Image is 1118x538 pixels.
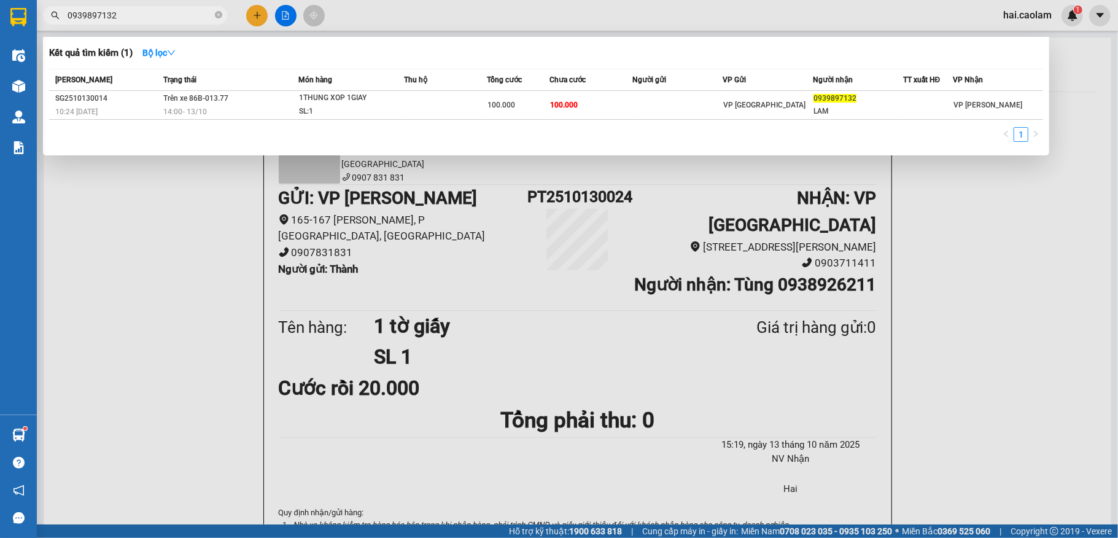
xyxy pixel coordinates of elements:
img: warehouse-icon [12,429,25,442]
li: (c) 2017 [103,58,169,74]
b: [PERSON_NAME] [15,79,69,137]
span: question-circle [13,457,25,469]
span: 10:24 [DATE] [55,107,98,116]
span: VP Gửi [723,76,746,84]
span: VP [GEOGRAPHIC_DATA] [723,101,806,109]
span: close-circle [215,10,222,21]
span: Người nhận [813,76,853,84]
div: LAM [813,105,903,118]
div: SG2510130014 [55,92,160,105]
span: Món hàng [298,76,332,84]
span: TT xuất HĐ [903,76,941,84]
span: 0939897132 [813,94,856,103]
span: Người gửi [633,76,667,84]
span: notification [13,485,25,496]
span: Trạng thái [163,76,196,84]
a: 1 [1014,128,1028,141]
button: left [999,127,1014,142]
span: VP [PERSON_NAME] [953,101,1022,109]
span: Trên xe 86B-013.77 [163,94,228,103]
span: Thu hộ [404,76,427,84]
li: 1 [1014,127,1028,142]
span: down [167,49,176,57]
h3: Kết quả tìm kiếm ( 1 ) [49,47,133,60]
img: solution-icon [12,141,25,154]
span: 14:00 - 13/10 [163,107,207,116]
span: [PERSON_NAME] [55,76,112,84]
span: Chưa cước [549,76,586,84]
span: VP Nhận [953,76,983,84]
span: left [1003,130,1010,138]
li: Previous Page [999,127,1014,142]
img: logo.jpg [133,15,163,45]
span: message [13,512,25,524]
span: close-circle [215,11,222,18]
button: Bộ lọcdown [133,43,185,63]
img: logo-vxr [10,8,26,26]
span: right [1032,130,1039,138]
b: BIÊN NHẬN GỬI HÀNG HÓA [79,18,118,118]
b: [DOMAIN_NAME] [103,47,169,57]
img: warehouse-icon [12,111,25,123]
strong: Bộ lọc [142,48,176,58]
input: Tìm tên, số ĐT hoặc mã đơn [68,9,212,22]
li: Next Page [1028,127,1043,142]
img: warehouse-icon [12,80,25,93]
span: Tổng cước [487,76,522,84]
div: SL: 1 [299,105,391,119]
span: 100.000 [550,101,578,109]
span: 100.000 [487,101,515,109]
img: warehouse-icon [12,49,25,62]
div: 1THUNG XOP 1GIAY [299,92,391,105]
sup: 1 [23,427,27,431]
button: right [1028,127,1043,142]
span: search [51,11,60,20]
